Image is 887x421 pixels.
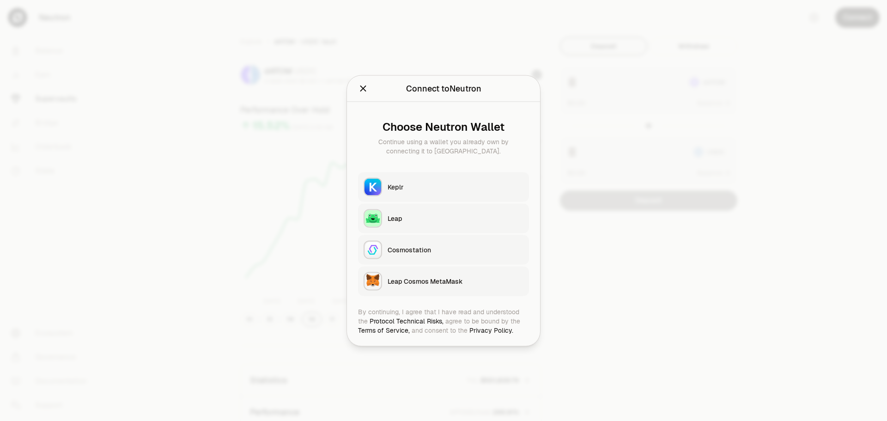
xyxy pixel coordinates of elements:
div: By continuing, I agree that I have read and understood the agree to be bound by the and consent t... [358,307,529,335]
a: Terms of Service, [358,326,410,334]
img: Leap Cosmos MetaMask [365,273,381,289]
a: Privacy Policy. [469,326,513,334]
button: Close [358,82,368,95]
button: LeapLeap [358,203,529,233]
div: Connect to Neutron [406,82,481,95]
button: Leap Cosmos MetaMaskLeap Cosmos MetaMask [358,266,529,296]
div: Choose Neutron Wallet [365,120,522,133]
div: Leap Cosmos MetaMask [388,276,523,286]
div: Continue using a wallet you already own by connecting it to [GEOGRAPHIC_DATA]. [365,137,522,155]
img: Keplr [365,178,381,195]
div: Leap [388,214,523,223]
div: Keplr [388,182,523,191]
button: CosmostationCosmostation [358,235,529,264]
div: Cosmostation [388,245,523,254]
img: Leap [365,210,381,226]
button: KeplrKeplr [358,172,529,201]
a: Protocol Technical Risks, [370,317,443,325]
img: Cosmostation [365,241,381,258]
